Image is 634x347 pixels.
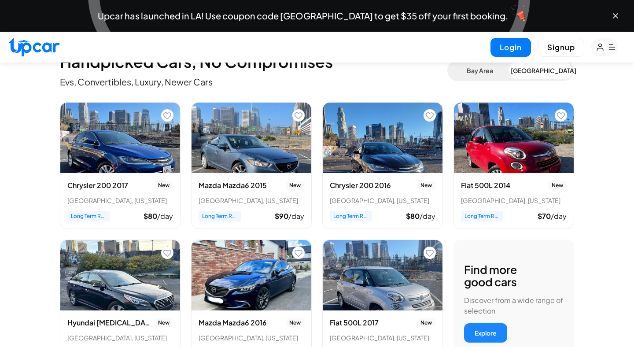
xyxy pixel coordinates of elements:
[67,180,128,191] h3: Chrysler 200 2017
[330,196,435,205] div: [GEOGRAPHIC_DATA], [US_STATE]
[67,196,173,205] div: [GEOGRAPHIC_DATA], [US_STATE]
[60,102,181,229] div: View details for Chrysler 200 2017
[461,211,503,221] span: Long Term Rental
[191,102,312,229] div: View details for Mazda Mazda6 2015
[461,196,567,205] div: [GEOGRAPHIC_DATA], [US_STATE]
[406,211,420,221] span: $ 80
[330,317,379,328] h3: Fiat 500L 2017
[199,317,267,328] h3: Mazda Mazda6 2016
[461,180,510,191] h3: Fiat 500L 2014
[9,37,59,56] img: Upcar Logo
[155,318,173,327] div: New
[490,38,531,57] button: Login
[611,11,620,20] button: Close banner
[449,62,511,79] button: Bay Area
[511,62,572,79] button: [GEOGRAPHIC_DATA]
[454,103,574,173] img: Fiat 500L 2014
[292,247,305,259] button: Add to favorites
[199,211,241,221] span: Long Term Rental
[464,323,507,343] button: Explore
[417,181,435,190] div: New
[330,333,435,342] div: [GEOGRAPHIC_DATA], [US_STATE]
[67,317,151,328] h3: Hyundai [MEDICAL_DATA] 2016
[199,180,267,191] h3: Mazda Mazda6 2015
[60,240,180,310] img: Hyundai Sonata 2016
[286,181,304,190] div: New
[330,211,372,221] span: Long Term Rental
[323,103,442,173] img: Chrysler 200 2016
[464,263,517,288] h3: Find more good cars
[551,211,567,221] span: /day
[199,333,304,342] div: [GEOGRAPHIC_DATA], [US_STATE]
[288,211,304,221] span: /day
[286,318,304,327] div: New
[323,240,442,310] img: Fiat 500L 2017
[417,318,435,327] div: New
[98,11,508,20] span: Upcar has launched in LA! Use coupon code [GEOGRAPHIC_DATA] to get $35 off your first booking.
[67,333,173,342] div: [GEOGRAPHIC_DATA], [US_STATE]
[424,247,436,259] button: Add to favorites
[548,181,567,190] div: New
[275,211,288,221] span: $ 90
[161,109,173,122] button: Add to favorites
[60,53,447,70] h2: Handpicked Cars, No Compromises
[292,109,305,122] button: Add to favorites
[60,103,180,173] img: Chrysler 200 2017
[144,211,157,221] span: $ 80
[192,240,311,310] img: Mazda Mazda6 2016
[420,211,435,221] span: /day
[67,211,110,221] span: Long Term Rental
[538,211,551,221] span: $ 70
[161,247,173,259] button: Add to favorites
[322,102,443,229] div: View details for Chrysler 200 2016
[424,109,436,122] button: Add to favorites
[330,180,391,191] h3: Chrysler 200 2016
[538,38,584,57] button: Signup
[453,102,574,229] div: View details for Fiat 500L 2014
[60,76,447,88] p: Evs, Convertibles, Luxury, Newer Cars
[555,109,567,122] button: Add to favorites
[464,295,564,316] p: Discover from a wide range of selection
[192,103,311,173] img: Mazda Mazda6 2015
[157,211,173,221] span: /day
[199,196,304,205] div: [GEOGRAPHIC_DATA], [US_STATE]
[155,181,173,190] div: New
